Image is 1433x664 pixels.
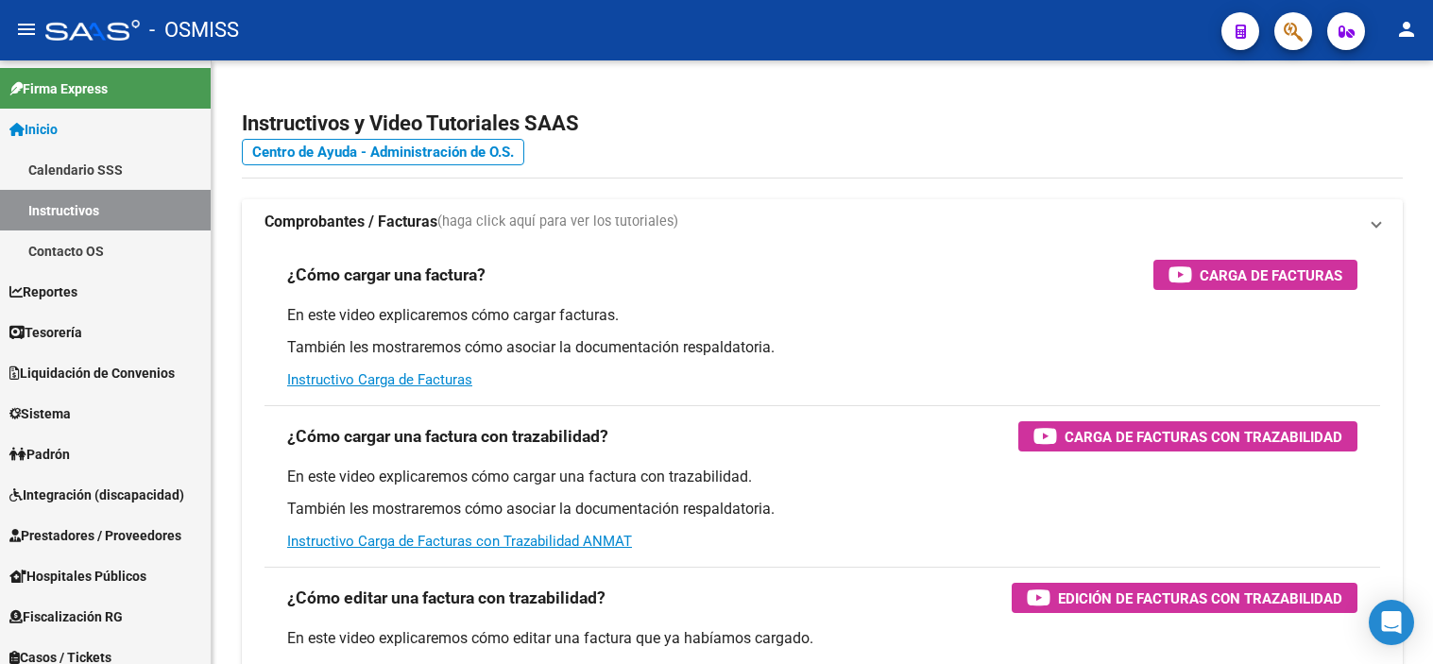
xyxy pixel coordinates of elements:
p: También les mostraremos cómo asociar la documentación respaldatoria. [287,337,1357,358]
p: En este video explicaremos cómo cargar una factura con trazabilidad. [287,467,1357,487]
strong: Comprobantes / Facturas [264,212,437,232]
h3: ¿Cómo cargar una factura con trazabilidad? [287,423,608,450]
a: Instructivo Carga de Facturas con Trazabilidad ANMAT [287,533,632,550]
mat-icon: person [1395,18,1418,41]
span: Tesorería [9,322,82,343]
button: Carga de Facturas con Trazabilidad [1018,421,1357,451]
span: Hospitales Públicos [9,566,146,587]
button: Carga de Facturas [1153,260,1357,290]
span: Liquidación de Convenios [9,363,175,383]
span: Fiscalización RG [9,606,123,627]
h3: ¿Cómo cargar una factura? [287,262,486,288]
span: Carga de Facturas con Trazabilidad [1065,425,1342,449]
span: Padrón [9,444,70,465]
span: (haga click aquí para ver los tutoriales) [437,212,678,232]
span: Integración (discapacidad) [9,485,184,505]
span: Firma Express [9,78,108,99]
div: Open Intercom Messenger [1369,600,1414,645]
span: Inicio [9,119,58,140]
span: - OSMISS [149,9,239,51]
h3: ¿Cómo editar una factura con trazabilidad? [287,585,606,611]
p: En este video explicaremos cómo editar una factura que ya habíamos cargado. [287,628,1357,649]
span: Prestadores / Proveedores [9,525,181,546]
p: También les mostraremos cómo asociar la documentación respaldatoria. [287,499,1357,519]
p: En este video explicaremos cómo cargar facturas. [287,305,1357,326]
span: Edición de Facturas con Trazabilidad [1058,587,1342,610]
span: Sistema [9,403,71,424]
mat-expansion-panel-header: Comprobantes / Facturas(haga click aquí para ver los tutoriales) [242,199,1403,245]
mat-icon: menu [15,18,38,41]
span: Carga de Facturas [1200,264,1342,287]
span: Reportes [9,281,77,302]
h2: Instructivos y Video Tutoriales SAAS [242,106,1403,142]
a: Centro de Ayuda - Administración de O.S. [242,139,524,165]
button: Edición de Facturas con Trazabilidad [1012,583,1357,613]
a: Instructivo Carga de Facturas [287,371,472,388]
